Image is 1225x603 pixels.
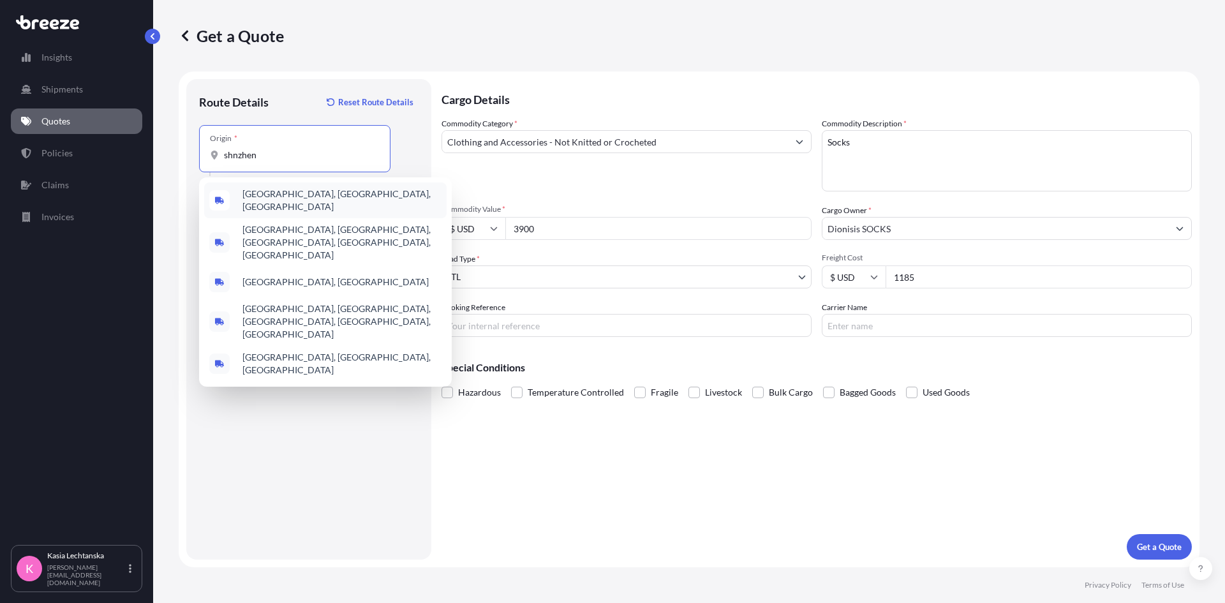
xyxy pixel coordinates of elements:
[822,117,907,130] label: Commodity Description
[199,177,452,387] div: Show suggestions
[442,79,1192,117] p: Cargo Details
[447,271,461,283] span: LTL
[47,551,126,561] p: Kasia Lechtanska
[242,351,442,376] span: [GEOGRAPHIC_DATA], [GEOGRAPHIC_DATA], [GEOGRAPHIC_DATA]
[210,133,237,144] div: Origin
[442,362,1192,373] p: Special Conditions
[224,149,375,161] input: Origin
[338,96,413,108] p: Reset Route Details
[442,130,788,153] input: Select a commodity type
[199,94,269,110] p: Route Details
[651,383,678,402] span: Fragile
[41,51,72,64] p: Insights
[769,383,813,402] span: Bulk Cargo
[822,217,1168,240] input: Full name
[458,383,501,402] span: Hazardous
[822,301,867,314] label: Carrier Name
[1141,580,1184,590] p: Terms of Use
[242,188,442,213] span: [GEOGRAPHIC_DATA], [GEOGRAPHIC_DATA], [GEOGRAPHIC_DATA]
[41,211,74,223] p: Invoices
[41,83,83,96] p: Shipments
[1168,217,1191,240] button: Show suggestions
[442,204,812,214] span: Commodity Value
[179,26,284,46] p: Get a Quote
[886,265,1192,288] input: Enter amount
[41,179,69,191] p: Claims
[840,383,896,402] span: Bagged Goods
[242,276,429,288] span: [GEOGRAPHIC_DATA], [GEOGRAPHIC_DATA]
[47,563,126,586] p: [PERSON_NAME][EMAIL_ADDRESS][DOMAIN_NAME]
[242,223,442,262] span: [GEOGRAPHIC_DATA], [GEOGRAPHIC_DATA], [GEOGRAPHIC_DATA], [GEOGRAPHIC_DATA], [GEOGRAPHIC_DATA]
[822,253,1192,263] span: Freight Cost
[26,562,33,575] span: K
[705,383,742,402] span: Livestock
[1085,580,1131,590] p: Privacy Policy
[41,147,73,160] p: Policies
[442,117,517,130] label: Commodity Category
[822,314,1192,337] input: Enter name
[442,253,480,265] span: Load Type
[242,302,442,341] span: [GEOGRAPHIC_DATA], [GEOGRAPHIC_DATA], [GEOGRAPHIC_DATA], [GEOGRAPHIC_DATA], [GEOGRAPHIC_DATA]
[505,217,812,240] input: Type amount
[442,301,505,314] label: Booking Reference
[923,383,970,402] span: Used Goods
[528,383,624,402] span: Temperature Controlled
[788,130,811,153] button: Show suggestions
[1137,540,1182,553] p: Get a Quote
[41,115,70,128] p: Quotes
[822,204,872,217] label: Cargo Owner
[442,314,812,337] input: Your internal reference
